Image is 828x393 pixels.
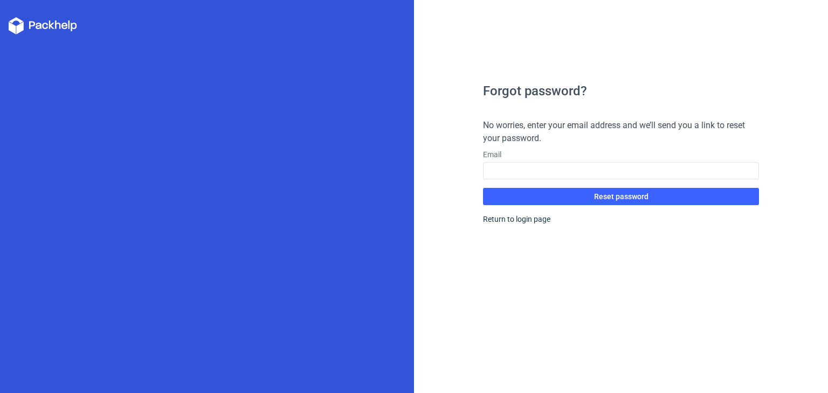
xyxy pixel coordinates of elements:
button: Reset password [483,188,759,205]
a: Return to login page [483,215,550,223]
span: Reset password [594,193,648,200]
label: Email [483,149,759,160]
h1: Forgot password? [483,85,759,97]
h4: No worries, enter your email address and we’ll send you a link to reset your password. [483,119,759,145]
